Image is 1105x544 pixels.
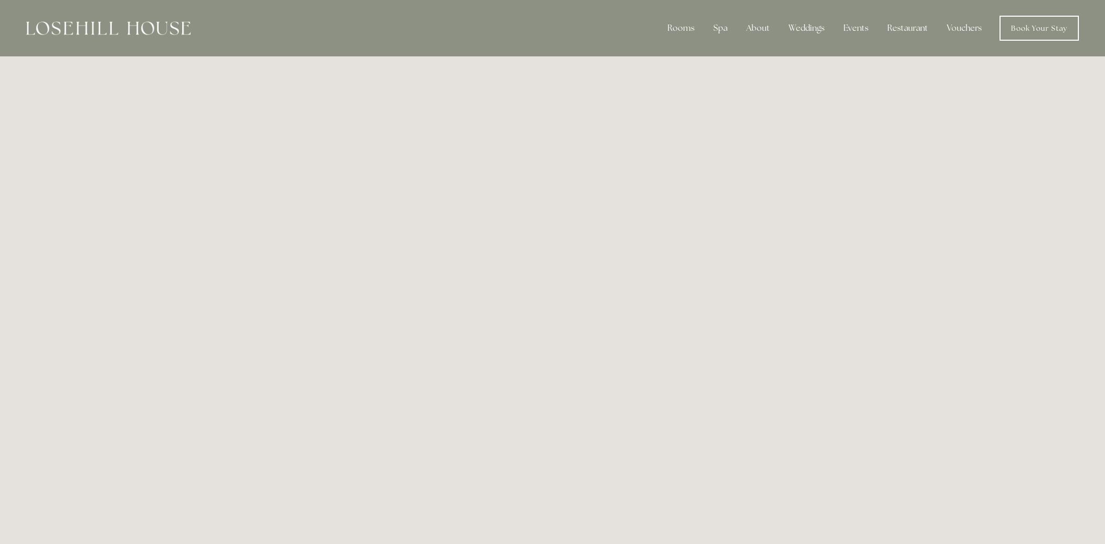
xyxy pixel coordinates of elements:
[659,18,703,39] div: Rooms
[1000,16,1079,41] a: Book Your Stay
[835,18,877,39] div: Events
[879,18,936,39] div: Restaurant
[705,18,736,39] div: Spa
[938,18,990,39] a: Vouchers
[26,21,191,35] img: Losehill House
[780,18,833,39] div: Weddings
[738,18,778,39] div: About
